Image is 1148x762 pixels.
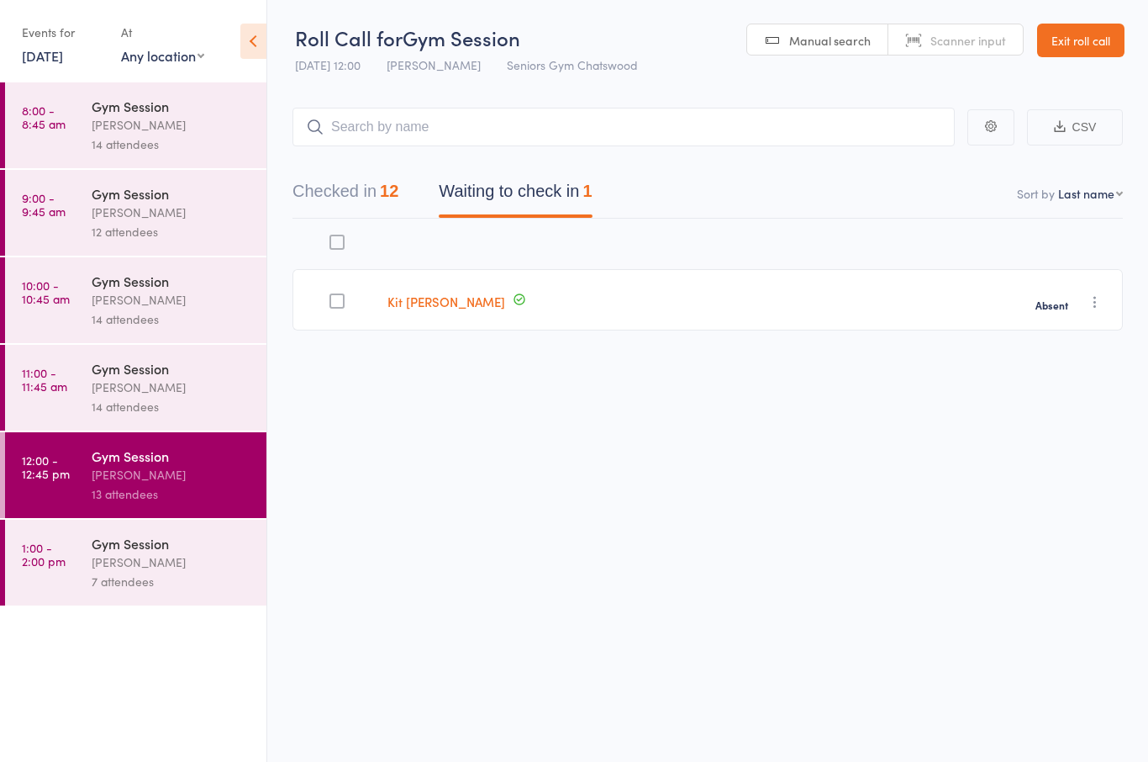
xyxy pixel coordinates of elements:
[439,173,592,218] button: Waiting to check in1
[121,46,204,65] div: Any location
[92,135,252,154] div: 14 attendees
[22,46,63,65] a: [DATE]
[387,293,505,310] a: Kit [PERSON_NAME]
[5,257,266,343] a: 10:00 -10:45 amGym Session[PERSON_NAME]14 attendees
[92,465,252,484] div: [PERSON_NAME]
[92,397,252,416] div: 14 attendees
[92,290,252,310] div: [PERSON_NAME]
[92,222,252,241] div: 12 attendees
[292,173,398,218] button: Checked in12
[22,191,66,218] time: 9:00 - 9:45 am
[930,32,1006,49] span: Scanner input
[92,203,252,222] div: [PERSON_NAME]
[92,447,252,465] div: Gym Session
[92,359,252,378] div: Gym Session
[507,56,638,73] span: Seniors Gym Chatswood
[92,553,252,572] div: [PERSON_NAME]
[1017,185,1055,202] label: Sort by
[92,184,252,203] div: Gym Session
[92,97,252,115] div: Gym Session
[92,534,252,553] div: Gym Session
[22,19,104,46] div: Events for
[1035,299,1068,312] strong: Absent
[380,182,398,200] div: 12
[1037,24,1124,57] a: Exit roll call
[5,82,266,168] a: 8:00 -8:45 amGym Session[PERSON_NAME]14 attendees
[5,170,266,256] a: 9:00 -9:45 amGym Session[PERSON_NAME]12 attendees
[92,115,252,135] div: [PERSON_NAME]
[5,520,266,606] a: 1:00 -2:00 pmGym Session[PERSON_NAME]7 attendees
[121,19,204,46] div: At
[5,345,266,431] a: 11:00 -11:45 amGym Session[PERSON_NAME]14 attendees
[92,310,252,329] div: 14 attendees
[1058,185,1114,202] div: Last name
[5,432,266,518] a: 12:00 -12:45 pmGym Session[PERSON_NAME]13 attendees
[387,56,481,73] span: [PERSON_NAME]
[789,32,871,49] span: Manual search
[22,366,67,393] time: 11:00 - 11:45 am
[1027,109,1123,146] button: CSV
[92,272,252,290] div: Gym Session
[582,182,592,200] div: 1
[22,103,66,130] time: 8:00 - 8:45 am
[22,541,66,568] time: 1:00 - 2:00 pm
[92,378,252,397] div: [PERSON_NAME]
[403,24,520,51] span: Gym Session
[292,108,955,146] input: Search by name
[92,484,252,504] div: 13 attendees
[295,56,361,73] span: [DATE] 12:00
[295,24,403,51] span: Roll Call for
[92,572,252,591] div: 7 attendees
[22,278,70,305] time: 10:00 - 10:45 am
[22,453,70,480] time: 12:00 - 12:45 pm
